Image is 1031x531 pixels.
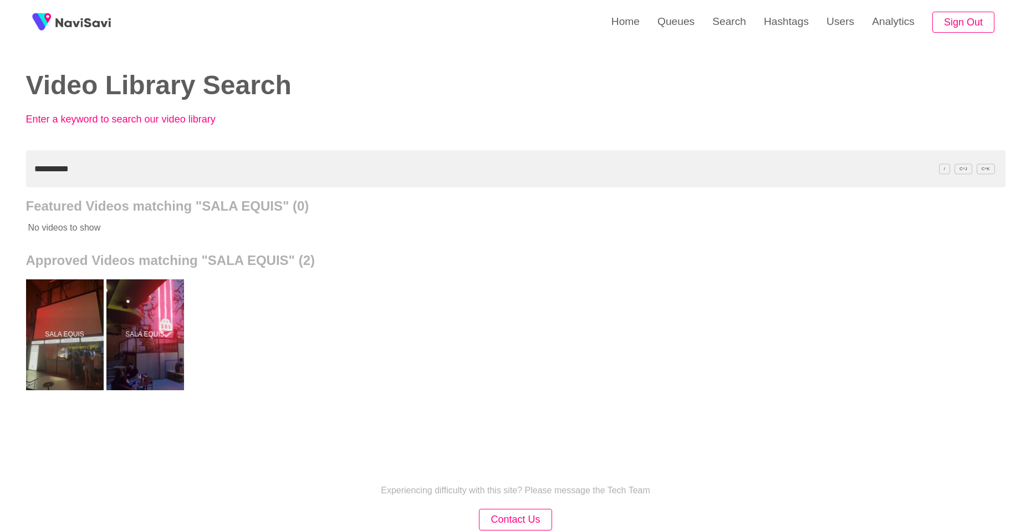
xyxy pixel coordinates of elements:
p: Experiencing difficulty with this site? Please message the Tech Team [381,486,650,496]
a: SALA EQUISSALA EQUIS [26,279,106,390]
a: SALA EQUISSALA EQUIS [106,279,187,390]
p: Enter a keyword to search our video library [26,114,270,125]
a: Contact Us [479,515,552,524]
h2: Video Library Search [26,71,499,100]
span: C^J [955,164,972,174]
img: fireSpot [28,8,55,36]
button: Contact Us [479,509,552,530]
span: C^K [977,164,995,174]
h2: Featured Videos matching "SALA EQUIS" (0) [26,198,1006,214]
h2: Approved Videos matching "SALA EQUIS" (2) [26,253,1006,268]
button: Sign Out [932,12,994,33]
p: No videos to show [26,214,907,242]
img: fireSpot [55,17,111,28]
span: / [939,164,950,174]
